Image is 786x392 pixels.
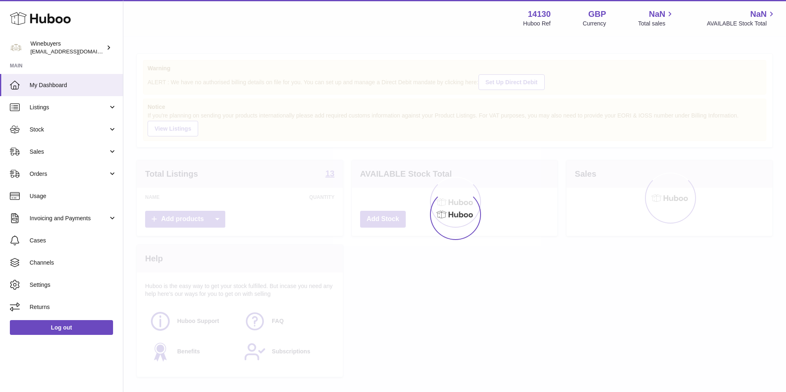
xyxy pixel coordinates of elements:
[30,170,108,178] span: Orders
[528,9,551,20] strong: 14130
[638,9,675,28] a: NaN Total sales
[30,237,117,244] span: Cases
[30,259,117,267] span: Channels
[30,281,117,289] span: Settings
[583,20,606,28] div: Currency
[30,104,108,111] span: Listings
[707,9,776,28] a: NaN AVAILABLE Stock Total
[30,40,104,55] div: Winebuyers
[30,126,108,134] span: Stock
[10,42,22,54] img: internalAdmin-14130@internal.huboo.com
[707,20,776,28] span: AVAILABLE Stock Total
[588,9,606,20] strong: GBP
[30,214,108,222] span: Invoicing and Payments
[30,192,117,200] span: Usage
[30,81,117,89] span: My Dashboard
[30,148,108,156] span: Sales
[638,20,675,28] span: Total sales
[523,20,551,28] div: Huboo Ref
[649,9,665,20] span: NaN
[30,303,117,311] span: Returns
[750,9,767,20] span: NaN
[30,48,121,55] span: [EMAIL_ADDRESS][DOMAIN_NAME]
[10,320,113,335] a: Log out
